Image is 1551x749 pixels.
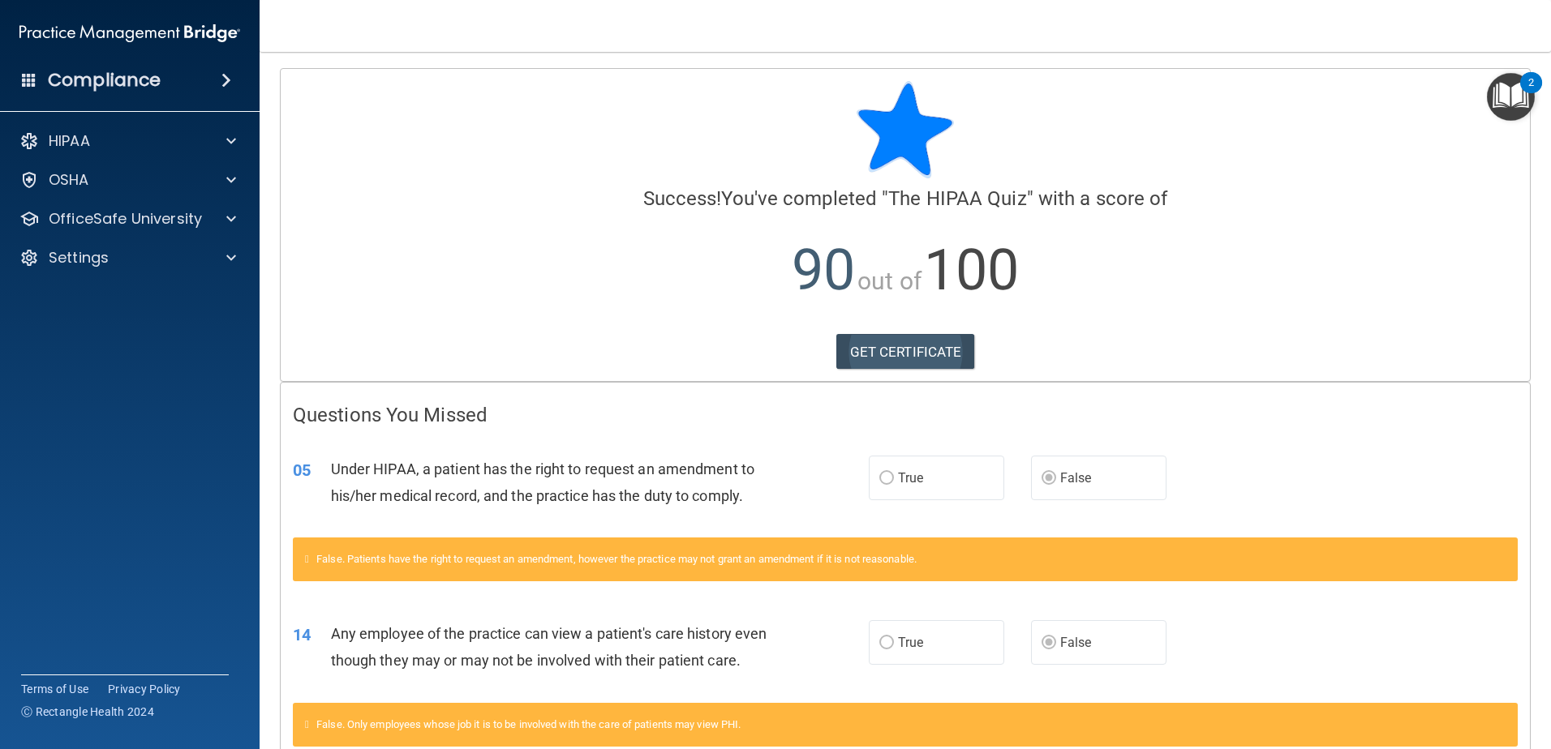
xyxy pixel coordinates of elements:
a: HIPAA [19,131,236,151]
span: True [898,635,923,650]
span: Ⓒ Rectangle Health 2024 [21,704,154,720]
button: Open Resource Center, 2 new notifications [1487,73,1535,121]
a: Terms of Use [21,681,88,697]
img: blue-star-rounded.9d042014.png [857,81,954,178]
p: Settings [49,248,109,267]
a: GET CERTIFICATE [836,334,975,370]
span: 14 [293,625,311,644]
span: Under HIPAA, a patient has the right to request an amendment to his/her medical record, and the p... [331,460,754,504]
h4: You've completed " " with a score of [293,188,1518,209]
a: Settings [19,248,236,267]
a: OfficeSafe University [19,209,236,229]
span: 05 [293,460,311,480]
span: Any employee of the practice can view a patient's care history even though they may or may not be... [331,625,767,669]
span: 90 [792,237,855,303]
a: OSHA [19,170,236,190]
input: True [879,473,894,485]
h4: Questions You Missed [293,404,1518,426]
span: out of [857,267,922,295]
span: False. Only employees whose job it is to be involved with the care of patients may view PHI. [316,718,741,730]
a: Privacy Policy [108,681,181,697]
iframe: Drift Widget Chat Controller [1470,637,1532,699]
span: False [1060,470,1092,486]
span: True [898,470,923,486]
div: 2 [1528,83,1534,104]
span: 100 [924,237,1019,303]
span: Success! [643,187,722,210]
p: OfficeSafe University [49,209,202,229]
p: HIPAA [49,131,90,151]
span: False. Patients have the right to request an amendment, however the practice may not grant an ame... [316,553,917,565]
p: OSHA [49,170,89,190]
span: False [1060,635,1092,650]
input: False [1042,637,1056,649]
input: True [879,637,894,649]
span: The HIPAA Quiz [888,187,1026,210]
img: PMB logo [19,17,240,49]
h4: Compliance [48,69,161,92]
input: False [1042,473,1056,485]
